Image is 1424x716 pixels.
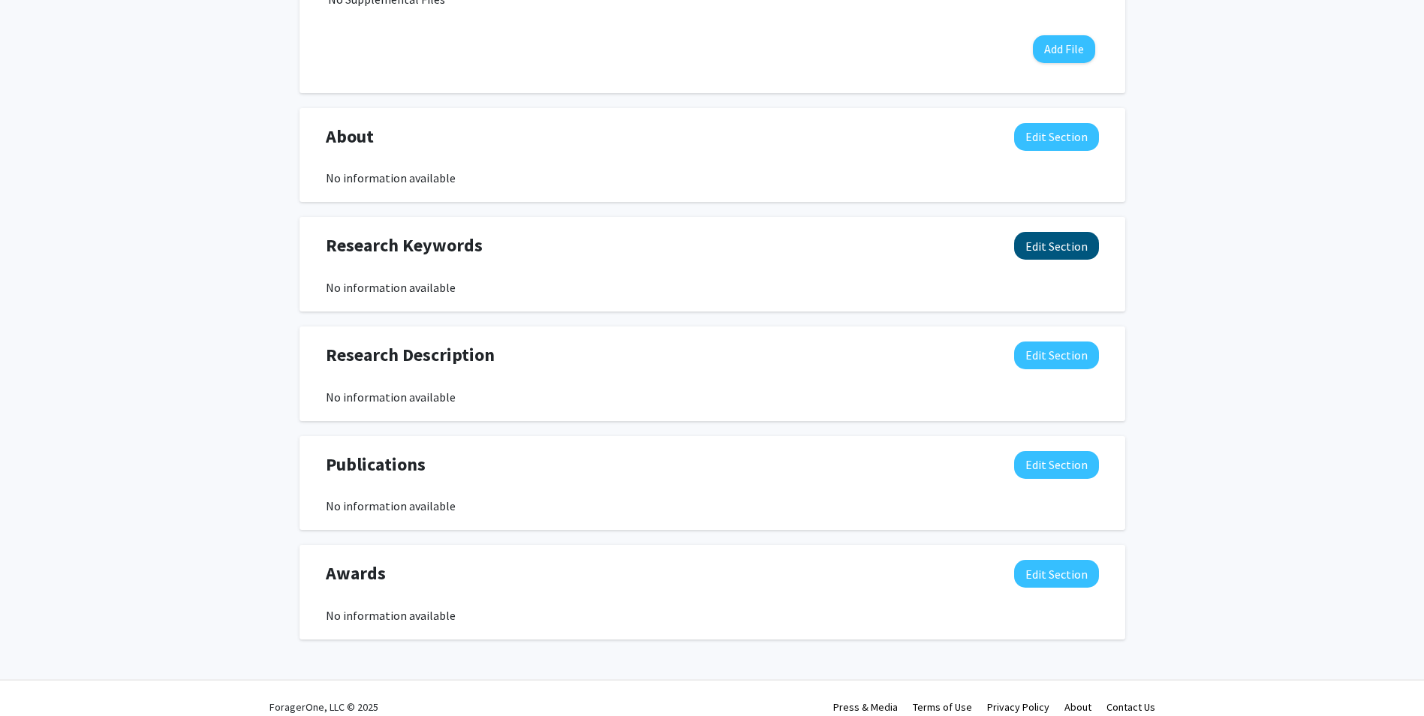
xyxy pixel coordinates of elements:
[1106,700,1155,714] a: Contact Us
[1064,700,1091,714] a: About
[913,700,972,714] a: Terms of Use
[1014,123,1099,151] button: Edit About
[326,560,386,587] span: Awards
[326,388,1099,406] div: No information available
[326,606,1099,624] div: No information available
[1014,451,1099,479] button: Edit Publications
[326,232,483,259] span: Research Keywords
[1014,560,1099,588] button: Edit Awards
[326,123,374,150] span: About
[326,451,426,478] span: Publications
[326,497,1099,515] div: No information available
[1014,341,1099,369] button: Edit Research Description
[987,700,1049,714] a: Privacy Policy
[326,278,1099,296] div: No information available
[326,341,495,369] span: Research Description
[326,169,1099,187] div: No information available
[1014,232,1099,260] button: Edit Research Keywords
[1033,35,1095,63] button: Add File
[833,700,898,714] a: Press & Media
[11,648,64,705] iframe: Chat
